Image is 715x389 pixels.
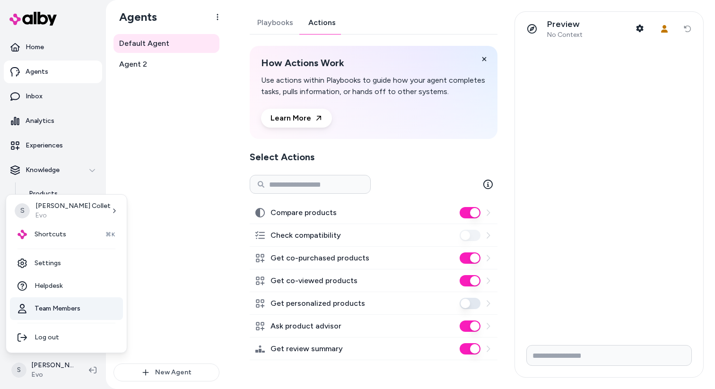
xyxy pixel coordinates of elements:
a: Team Members [10,297,123,320]
img: alby Logo [17,230,27,239]
span: ⌘K [105,231,115,238]
div: Log out [10,326,123,349]
span: S [15,203,30,218]
span: Shortcuts [35,230,66,239]
p: Evo [35,211,111,220]
p: [PERSON_NAME] Collet [35,201,111,211]
a: Settings [10,252,123,275]
span: Helpdesk [35,281,63,291]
